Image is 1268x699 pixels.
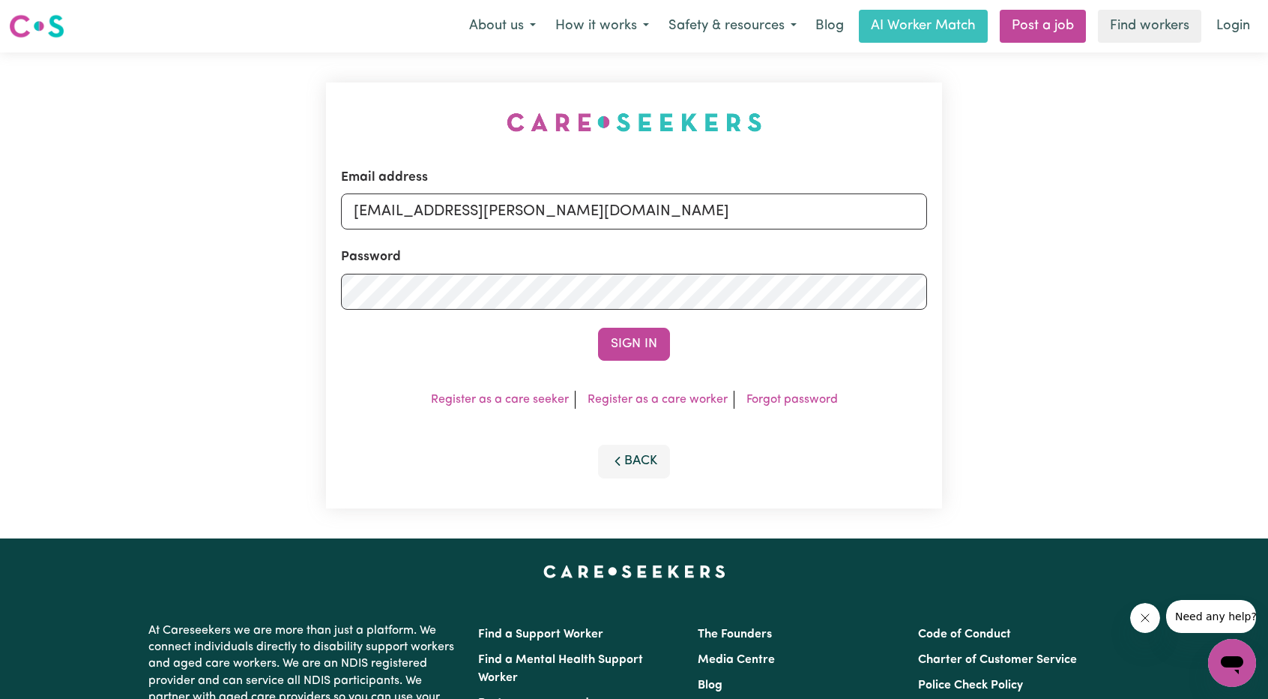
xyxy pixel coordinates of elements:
[431,394,569,406] a: Register as a care seeker
[1208,639,1256,687] iframe: Button to launch messaging window
[746,394,838,406] a: Forgot password
[918,679,1023,691] a: Police Check Policy
[478,654,643,684] a: Find a Mental Health Support Worker
[341,193,927,229] input: Email address
[1207,10,1259,43] a: Login
[341,247,401,267] label: Password
[341,168,428,187] label: Email address
[859,10,988,43] a: AI Worker Match
[1098,10,1201,43] a: Find workers
[598,328,670,361] button: Sign In
[598,445,670,478] button: Back
[543,565,725,577] a: Careseekers home page
[459,10,546,42] button: About us
[9,10,91,22] span: Need any help?
[698,679,722,691] a: Blog
[1130,603,1160,633] iframe: Close message
[806,10,853,43] a: Blog
[698,654,775,666] a: Media Centre
[478,628,603,640] a: Find a Support Worker
[9,9,64,43] a: Careseekers logo
[1000,10,1086,43] a: Post a job
[918,654,1077,666] a: Charter of Customer Service
[918,628,1011,640] a: Code of Conduct
[659,10,806,42] button: Safety & resources
[546,10,659,42] button: How it works
[698,628,772,640] a: The Founders
[588,394,728,406] a: Register as a care worker
[1166,600,1256,633] iframe: Message from company
[9,13,64,40] img: Careseekers logo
